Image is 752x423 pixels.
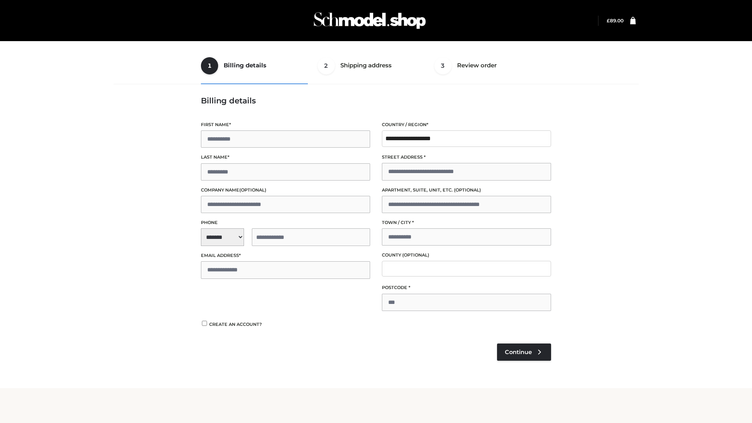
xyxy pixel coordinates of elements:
[382,251,551,259] label: County
[382,154,551,161] label: Street address
[382,186,551,194] label: Apartment, suite, unit, etc.
[201,154,370,161] label: Last name
[607,18,624,23] bdi: 89.00
[382,121,551,128] label: Country / Region
[382,219,551,226] label: Town / City
[497,343,551,361] a: Continue
[201,96,551,105] h3: Billing details
[382,284,551,291] label: Postcode
[607,18,610,23] span: £
[201,321,208,326] input: Create an account?
[201,219,370,226] label: Phone
[311,5,428,36] img: Schmodel Admin 964
[505,349,532,356] span: Continue
[201,252,370,259] label: Email address
[454,187,481,193] span: (optional)
[239,187,266,193] span: (optional)
[201,186,370,194] label: Company name
[402,252,429,258] span: (optional)
[209,322,262,327] span: Create an account?
[201,121,370,128] label: First name
[607,18,624,23] a: £89.00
